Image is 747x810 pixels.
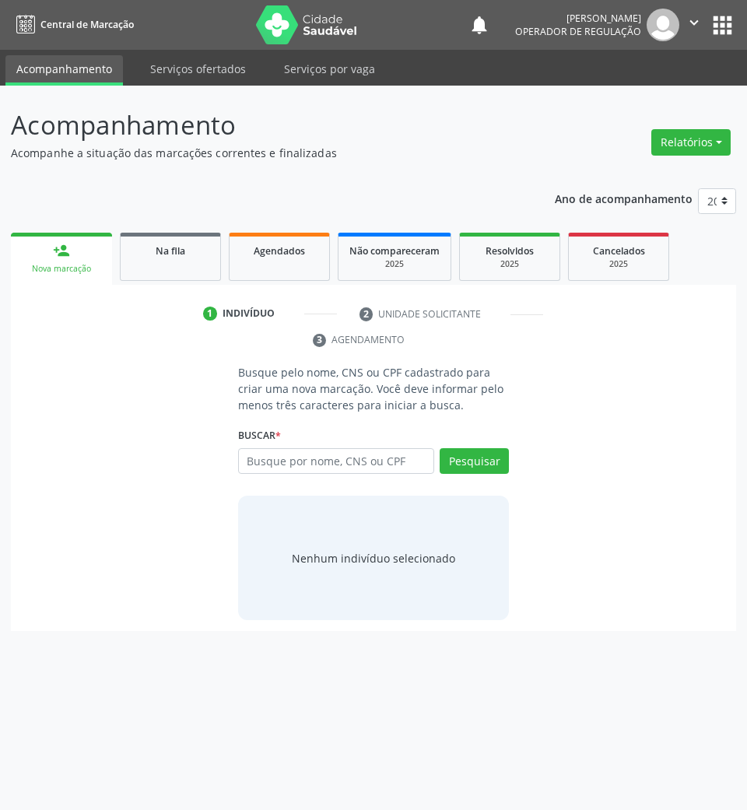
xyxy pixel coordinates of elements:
button: notifications [468,14,490,36]
input: Busque por nome, CNS ou CPF [238,448,435,475]
span: Não compareceram [349,244,440,258]
img: img [647,9,679,41]
label: Buscar [238,424,281,448]
div: [PERSON_NAME] [515,12,641,25]
div: 2025 [349,258,440,270]
button: Relatórios [651,129,731,156]
div: 2025 [580,258,658,270]
a: Serviços por vaga [273,55,386,82]
span: Agendados [254,244,305,258]
p: Acompanhamento [11,106,518,145]
span: Operador de regulação [515,25,641,38]
a: Central de Marcação [11,12,134,37]
div: 2025 [471,258,549,270]
div: Nenhum indivíduo selecionado [292,550,455,566]
div: Indivíduo [223,307,275,321]
a: Acompanhamento [5,55,123,86]
div: person_add [53,242,70,259]
a: Serviços ofertados [139,55,257,82]
i:  [686,14,703,31]
p: Busque pelo nome, CNS ou CPF cadastrado para criar uma nova marcação. Você deve informar pelo men... [238,364,510,413]
button: Pesquisar [440,448,509,475]
span: Resolvidos [486,244,534,258]
p: Ano de acompanhamento [555,188,693,208]
p: Acompanhe a situação das marcações correntes e finalizadas [11,145,518,161]
span: Central de Marcação [40,18,134,31]
span: Cancelados [593,244,645,258]
button: apps [709,12,736,39]
div: Nova marcação [22,263,101,275]
button:  [679,9,709,41]
div: 1 [203,307,217,321]
span: Na fila [156,244,185,258]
